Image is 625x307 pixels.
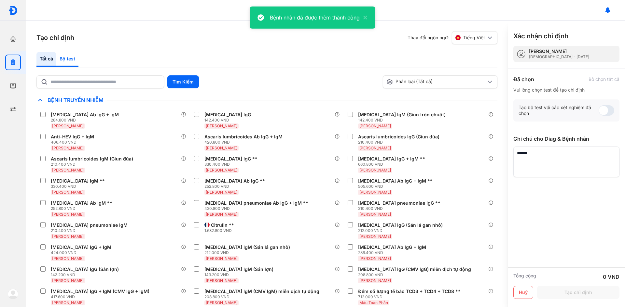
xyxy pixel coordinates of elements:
[513,273,536,281] div: Tổng cộng
[51,228,130,233] div: 210.400 VND
[51,244,111,250] div: [MEDICAL_DATA] IgG + IgM
[206,168,237,173] span: [PERSON_NAME]
[204,294,322,300] div: 208.800 VND
[204,156,257,162] div: [MEDICAL_DATA] IgG **
[52,168,84,173] span: [PERSON_NAME]
[51,162,136,167] div: 210.400 VND
[51,134,94,140] div: Anti-HEV IgG + IgM
[358,178,433,184] div: [MEDICAL_DATA] Ab IgG + IgM **
[51,272,121,277] div: 143.200 VND
[167,75,199,88] button: Tìm Kiếm
[603,273,619,281] div: 0 VND
[513,135,619,143] div: Ghi chú cho Diag & Bệnh nhân
[358,118,448,123] div: 142.400 VND
[204,228,237,233] div: 1.632.800 VND
[359,168,391,173] span: [PERSON_NAME]
[51,118,121,123] div: 284.800 VND
[359,123,391,128] span: [PERSON_NAME]
[8,6,18,15] img: logo
[589,76,619,82] div: Bỏ chọn tất cả
[358,206,443,211] div: 210.400 VND
[358,228,445,233] div: 212.000 VND
[204,200,308,206] div: [MEDICAL_DATA] pneumoniae Ab IgG + IgM **
[52,123,84,128] span: [PERSON_NAME]
[52,190,84,195] span: [PERSON_NAME]
[51,156,133,162] div: Ascaris lumbricoides IgM (Giun đũa)
[386,79,486,85] div: Phân loại (Tất cả)
[359,146,391,150] span: [PERSON_NAME]
[537,286,619,299] button: Tạo chỉ định
[206,123,237,128] span: [PERSON_NAME]
[206,300,237,305] span: [PERSON_NAME]
[408,31,497,44] div: Thay đổi ngôn ngữ:
[51,200,112,206] div: [MEDICAL_DATA] Ab IgM **
[358,134,439,140] div: Ascaris lumbricoides IgG (Giun đũa)
[51,222,128,228] div: [MEDICAL_DATA] pneumoniae IgM
[358,244,426,250] div: [MEDICAL_DATA] Ab IgG + IgM
[358,140,442,145] div: 210.400 VND
[204,140,285,145] div: 420.800 VND
[358,184,435,189] div: 505.600 VND
[36,52,56,67] div: Tất cả
[359,300,388,305] span: Máu Toàn Phần
[463,35,485,41] span: Tiếng Việt
[51,206,115,211] div: 252.800 VND
[204,266,273,272] div: [MEDICAL_DATA] IgM (Sán lợn)
[51,112,119,118] div: [MEDICAL_DATA] Ab IgG + IgM
[211,222,234,228] div: Citrulin **
[358,250,429,255] div: 286.400 VND
[359,278,391,283] span: [PERSON_NAME]
[52,300,84,305] span: [PERSON_NAME]
[358,112,446,118] div: [MEDICAL_DATA] IgM (Giun tròn chuột)
[359,190,391,195] span: [PERSON_NAME]
[51,178,105,184] div: [MEDICAL_DATA] IgM **
[51,294,152,300] div: 417.600 VND
[51,288,149,294] div: [MEDICAL_DATA] IgG + IgM (CMV IgG + IgM)
[513,286,533,299] button: Huỷ
[358,272,474,277] div: 208.800 VND
[206,212,237,217] span: [PERSON_NAME]
[360,14,368,21] button: close
[359,234,391,239] span: [PERSON_NAME]
[204,250,293,255] div: 212.000 VND
[51,266,119,272] div: [MEDICAL_DATA] IgG (Sán lợn)
[44,97,107,103] span: Bệnh Truyền Nhiễm
[206,278,237,283] span: [PERSON_NAME]
[36,33,74,42] h3: Tạo chỉ định
[51,140,97,145] div: 406.400 VND
[358,156,425,162] div: [MEDICAL_DATA] IgG + IgM **
[56,52,78,67] div: Bộ test
[513,75,534,83] div: Đã chọn
[52,234,84,239] span: [PERSON_NAME]
[513,32,568,41] h3: Xác nhận chỉ định
[204,162,260,167] div: 330.400 VND
[52,146,84,150] span: [PERSON_NAME]
[204,112,251,118] div: [MEDICAL_DATA] IgG
[51,250,114,255] div: 424.000 VND
[204,118,254,123] div: 142.400 VND
[529,48,589,54] div: [PERSON_NAME]
[204,178,265,184] div: [MEDICAL_DATA] Ab IgG **
[204,134,283,140] div: Ascaris lumbricoides Ab IgG + IgM
[206,146,237,150] span: [PERSON_NAME]
[204,244,290,250] div: [MEDICAL_DATA] IgM (Sán lá gan nhỏ)
[519,105,599,116] div: Tạo bộ test với các xét nghiệm đã chọn
[204,184,268,189] div: 252.800 VND
[204,272,276,277] div: 143.200 VND
[8,289,18,299] img: logo
[529,54,589,59] div: [DEMOGRAPHIC_DATA] - [DATE]
[52,256,84,261] span: [PERSON_NAME]
[52,278,84,283] span: [PERSON_NAME]
[206,256,237,261] span: [PERSON_NAME]
[51,184,107,189] div: 330.400 VND
[358,162,428,167] div: 660.800 VND
[359,256,391,261] span: [PERSON_NAME]
[358,294,463,300] div: 712.000 VND
[358,200,440,206] div: [MEDICAL_DATA] pneumoniae IgG **
[206,190,237,195] span: [PERSON_NAME]
[204,206,311,211] div: 420.800 VND
[358,222,443,228] div: [MEDICAL_DATA] IgG (Sán lá gan nhỏ)
[270,14,360,21] div: Bệnh nhân đã được thêm thành công
[204,288,319,294] div: [MEDICAL_DATA] IgM (CMV IgM) miễn dịch tự động
[358,288,461,294] div: Đếm số lượng tế bào TCD3 + TCD4 + TCD8 **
